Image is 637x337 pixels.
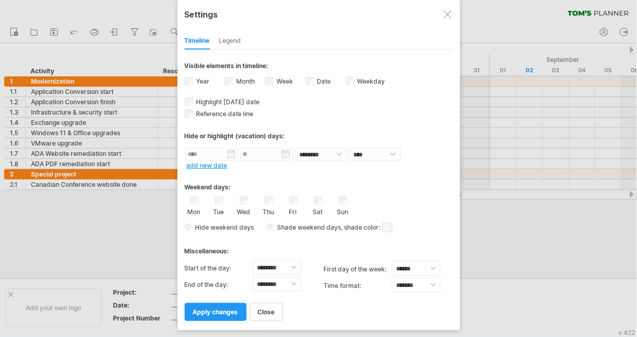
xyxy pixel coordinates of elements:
[194,110,254,118] span: Reference date line
[185,303,247,321] a: apply changes
[188,206,201,216] label: Mon
[324,278,392,294] label: Time format:
[275,77,293,85] label: Week
[185,33,210,50] div: Timeline
[324,261,392,278] label: first day of the week:
[185,277,253,293] label: End of the day:
[315,77,331,85] label: Date
[382,222,393,232] span: click here to change the shade color
[274,223,341,231] span: Shade weekend days
[185,237,453,258] div: Miscellaneous:
[194,77,210,85] label: Year
[185,260,253,277] label: Start of the day:
[237,206,250,216] label: Wed
[262,206,275,216] label: Thu
[219,33,241,50] div: Legend
[235,77,255,85] label: Month
[193,308,238,316] span: apply changes
[185,62,453,73] div: Visible elements in timeline:
[185,173,453,194] div: Weekend days:
[355,77,385,85] label: Weekday
[192,223,254,231] span: Hide weekend days
[185,132,453,140] div: Hide or highlight (vacation) days:
[213,206,225,216] label: Tue
[341,221,393,234] span: , shade color:
[187,162,227,169] a: add new date
[185,5,453,23] div: Settings
[287,206,300,216] label: Fri
[312,206,324,216] label: Sat
[336,206,349,216] label: Sun
[250,303,283,321] a: close
[258,308,275,316] span: close
[194,98,260,106] span: Highlight [DATE] date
